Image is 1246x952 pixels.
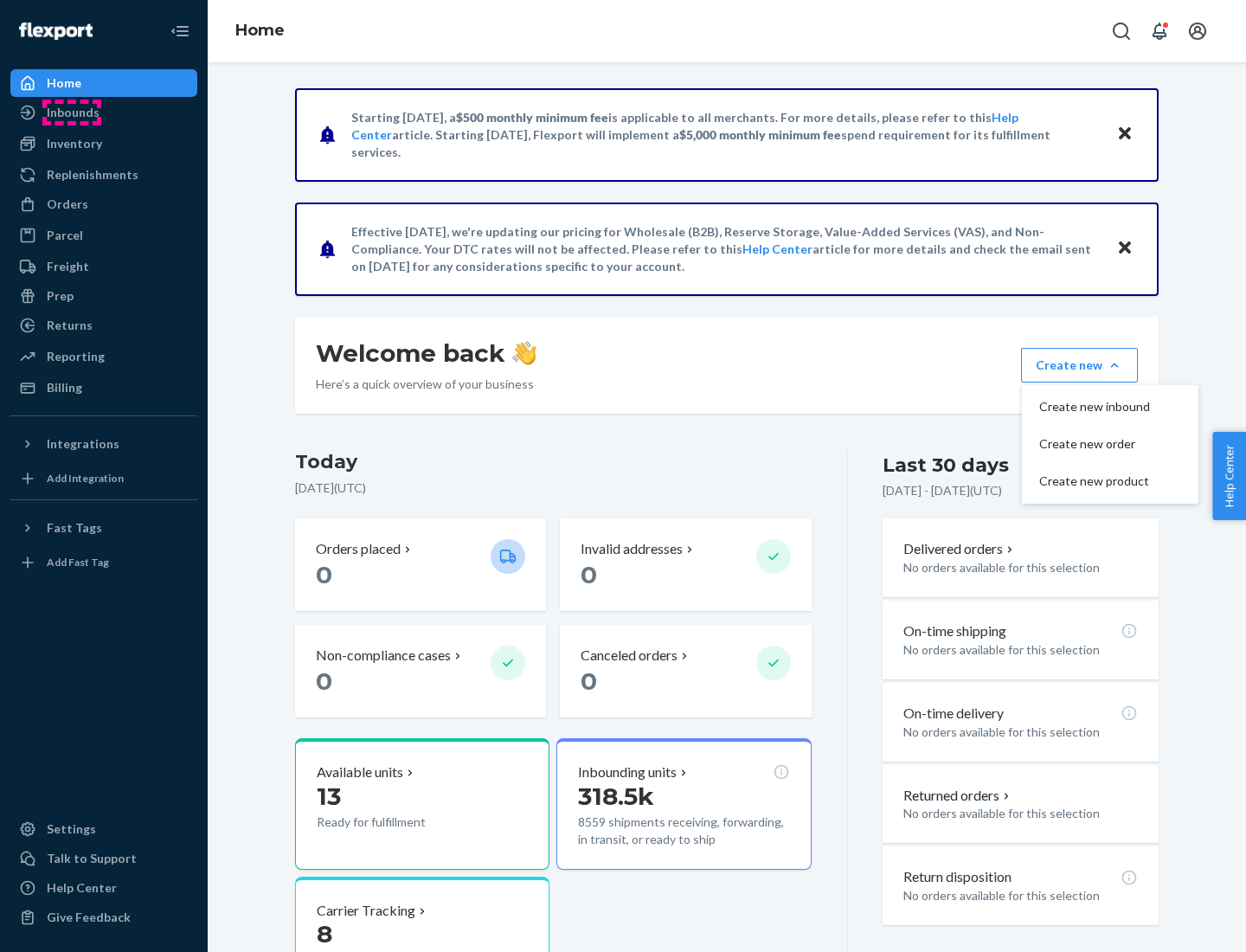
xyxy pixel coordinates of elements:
[556,738,811,870] button: Inbounding units318.5k8559 shipments receiving, forwarding, in transit, or ready to ship
[10,69,197,97] a: Home
[10,222,197,249] a: Parcel
[903,539,1017,559] button: Delivered orders
[1114,122,1136,147] button: Close
[47,74,81,92] div: Home
[10,845,197,872] a: Talk to Support
[295,448,812,476] h3: Today
[47,379,82,396] div: Billing
[47,820,96,838] div: Settings
[317,782,341,811] span: 13
[1025,426,1195,463] button: Create new order
[47,555,109,569] div: Add Fast Tag
[456,110,608,125] span: $500 monthly minimum fee
[316,666,332,696] span: 0
[47,879,117,897] div: Help Center
[903,887,1138,904] p: No orders available for this selection
[1021,348,1138,383] button: Create newCreate new inboundCreate new orderCreate new product
[10,815,197,843] a: Settings
[317,901,415,921] p: Carrier Tracking
[10,343,197,370] a: Reporting
[679,127,841,142] span: $5,000 monthly minimum fee
[47,850,137,867] div: Talk to Support
[1039,438,1150,450] span: Create new order
[903,559,1138,576] p: No orders available for this selection
[903,641,1138,659] p: No orders available for this selection
[1025,463,1195,500] button: Create new product
[903,786,1013,806] button: Returned orders
[742,241,812,256] a: Help Center
[47,471,124,486] div: Add Integration
[47,519,102,537] div: Fast Tags
[10,190,197,218] a: Orders
[1180,14,1215,48] button: Open account menu
[19,23,93,40] img: Flexport logo
[47,317,93,334] div: Returns
[10,514,197,542] button: Fast Tags
[47,287,74,305] div: Prep
[581,666,597,696] span: 0
[560,625,811,717] button: Canceled orders 0
[295,738,549,870] button: Available units13Ready for fulfillment
[578,762,677,782] p: Inbounding units
[10,374,197,402] a: Billing
[316,539,401,559] p: Orders placed
[578,814,789,848] p: 8559 shipments receiving, forwarding, in transit, or ready to ship
[10,430,197,458] button: Integrations
[47,909,131,926] div: Give Feedback
[163,14,197,48] button: Close Navigation
[903,805,1138,822] p: No orders available for this selection
[883,452,1009,479] div: Last 30 days
[903,724,1138,741] p: No orders available for this selection
[317,762,403,782] p: Available units
[1039,401,1150,413] span: Create new inbound
[10,874,197,902] a: Help Center
[351,223,1100,275] p: Effective [DATE], we're updating our pricing for Wholesale (B2B), Reserve Storage, Value-Added Se...
[47,348,105,365] div: Reporting
[317,814,477,831] p: Ready for fulfillment
[295,479,812,497] p: [DATE] ( UTC )
[1212,432,1246,520] button: Help Center
[316,338,536,369] h1: Welcome back
[47,166,138,183] div: Replenishments
[316,560,332,589] span: 0
[295,518,546,611] button: Orders placed 0
[581,560,597,589] span: 0
[512,341,536,365] img: hand-wave emoji
[10,161,197,189] a: Replenishments
[10,253,197,280] a: Freight
[903,867,1012,887] p: Return disposition
[560,518,811,611] button: Invalid addresses 0
[581,539,683,559] p: Invalid addresses
[47,196,88,213] div: Orders
[235,21,285,40] a: Home
[47,435,119,453] div: Integrations
[295,625,546,717] button: Non-compliance cases 0
[1104,14,1139,48] button: Open Search Box
[10,130,197,158] a: Inventory
[222,6,299,56] ol: breadcrumbs
[47,104,100,121] div: Inbounds
[1114,236,1136,261] button: Close
[10,904,197,931] button: Give Feedback
[316,646,451,666] p: Non-compliance cases
[47,227,83,244] div: Parcel
[10,99,197,126] a: Inbounds
[317,919,332,949] span: 8
[10,282,197,310] a: Prep
[351,109,1100,161] p: Starting [DATE], a is applicable to all merchants. For more details, please refer to this article...
[1142,14,1177,48] button: Open notifications
[47,135,102,152] div: Inventory
[581,646,678,666] p: Canceled orders
[1025,389,1195,426] button: Create new inbound
[316,376,536,393] p: Here’s a quick overview of your business
[883,482,1002,499] p: [DATE] - [DATE] ( UTC )
[903,621,1006,641] p: On-time shipping
[578,782,654,811] span: 318.5k
[1039,475,1150,487] span: Create new product
[10,465,197,492] a: Add Integration
[10,312,197,339] a: Returns
[10,549,197,576] a: Add Fast Tag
